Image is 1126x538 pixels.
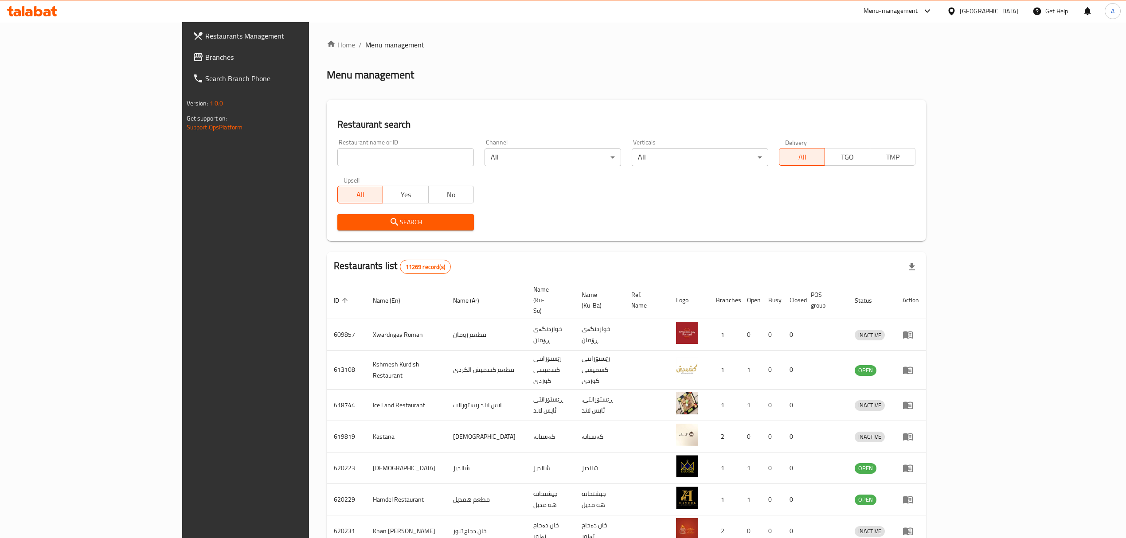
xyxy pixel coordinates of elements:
span: INACTIVE [855,526,885,536]
span: No [432,188,470,201]
img: Hamdel Restaurant [676,487,698,509]
td: Ice Land Restaurant [366,390,446,421]
div: Menu-management [864,6,918,16]
div: All [632,148,768,166]
td: 0 [761,319,782,351]
td: شانديز [575,452,624,484]
span: 1.0.0 [210,97,223,109]
div: [GEOGRAPHIC_DATA] [960,6,1018,16]
span: TMP [874,151,912,164]
td: [DEMOGRAPHIC_DATA] [446,421,526,452]
td: Xwardngay Roman [366,319,446,351]
td: ڕێستۆرانتی ئایس لاند [526,390,575,421]
a: Support.OpsPlatform [187,121,243,133]
td: 1 [709,452,740,484]
td: کەستانە [526,421,575,452]
span: Branches [205,52,363,62]
div: Menu [903,329,919,340]
button: TMP [870,148,915,166]
td: رێستۆرانتی کشمیشى كوردى [526,351,575,390]
td: 0 [761,421,782,452]
td: 1 [709,484,740,515]
h2: Restaurant search [337,118,915,131]
td: 0 [782,452,804,484]
span: INACTIVE [855,330,885,340]
td: 0 [782,390,804,421]
td: 0 [782,484,804,515]
td: 1 [740,452,761,484]
label: Upsell [344,177,360,183]
td: 1 [709,351,740,390]
td: 0 [761,351,782,390]
h2: Menu management [327,68,414,82]
td: Hamdel Restaurant [366,484,446,515]
button: No [428,186,474,203]
th: Branches [709,281,740,319]
td: 1 [740,484,761,515]
input: Search for restaurant name or ID.. [337,148,474,166]
th: Busy [761,281,782,319]
span: All [341,188,379,201]
td: مطعم رومان [446,319,526,351]
div: Menu [903,431,919,442]
span: TGO [829,151,867,164]
span: INACTIVE [855,432,885,442]
td: 1 [740,351,761,390]
img: Xwardngay Roman [676,322,698,344]
span: OPEN [855,463,876,473]
td: جيشتخانه هه مديل [575,484,624,515]
span: Status [855,295,884,306]
div: Export file [901,256,923,277]
div: Menu [903,400,919,410]
td: مطعم كشميش الكردي [446,351,526,390]
img: Ice Land Restaurant [676,392,698,414]
div: Menu [903,463,919,473]
td: [DEMOGRAPHIC_DATA] [366,452,446,484]
label: Delivery [785,139,807,145]
span: Version: [187,97,208,109]
td: 2 [709,421,740,452]
td: رێستۆرانتی کشمیشى كوردى [575,351,624,390]
td: خواردنگەی ڕۆمان [575,319,624,351]
div: INACTIVE [855,526,885,537]
th: Open [740,281,761,319]
span: Name (Ar) [453,295,491,306]
div: INACTIVE [855,400,885,411]
td: .ڕێستۆرانتی ئایس لاند [575,390,624,421]
span: Name (En) [373,295,412,306]
div: Menu [903,526,919,536]
td: مطعم همديل [446,484,526,515]
span: ID [334,295,351,306]
td: شانديز [526,452,575,484]
a: Search Branch Phone [186,68,370,89]
td: 0 [761,484,782,515]
div: OPEN [855,365,876,376]
td: شانديز [446,452,526,484]
a: Restaurants Management [186,25,370,47]
div: Menu [903,494,919,505]
span: Restaurants Management [205,31,363,41]
span: Ref. Name [631,289,658,311]
th: Logo [669,281,709,319]
span: All [783,151,821,164]
td: 1 [740,390,761,421]
th: Closed [782,281,804,319]
td: خواردنگەی ڕۆمان [526,319,575,351]
th: Action [895,281,926,319]
td: 1 [709,390,740,421]
a: Branches [186,47,370,68]
button: TGO [825,148,870,166]
span: Search Branch Phone [205,73,363,84]
button: All [779,148,825,166]
td: Kastana [366,421,446,452]
span: OPEN [855,495,876,505]
span: 11269 record(s) [400,263,450,271]
span: Get support on: [187,113,227,124]
span: Name (Ku-Ba) [582,289,614,311]
nav: breadcrumb [327,39,926,50]
img: Kshmesh Kurdish Restaurant [676,357,698,379]
td: Kshmesh Kurdish Restaurant [366,351,446,390]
